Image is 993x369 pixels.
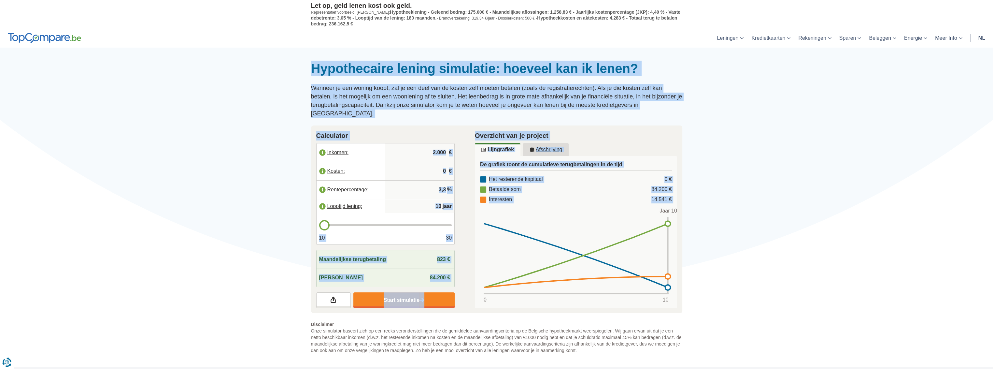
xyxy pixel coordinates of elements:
div: Betaalde som [480,186,521,193]
span: % [447,186,452,194]
span: Hypotheekkosten en aktekosten: 4.283 € - Totaal terug te betalen bedrag: 236.162,5 € [311,15,677,26]
div: 14.541 € [651,196,672,203]
a: Start simulatie [353,292,455,308]
h1: Hypothecaire lening simulatie: hoeveel kan ik lenen? [311,61,682,76]
p: Representatief voorbeeld: [PERSON_NAME]: - Brandverzekering: 319,34 €/jaar - Dossierkosten: 500 € - [311,9,682,27]
a: Beleggen [865,28,900,48]
span: 30 [446,234,452,242]
label: Kosten: [317,164,386,178]
input: | [388,162,452,180]
h3: De grafiek toont de cumulatieve terugbetalingen in de tijd [480,161,672,170]
h2: Overzicht van je project [475,131,677,140]
span: 0 [484,296,487,304]
div: Interesten [480,196,512,203]
p: Let op, geld lenen kost ook geld. [311,2,682,9]
span: € [449,168,452,175]
span: [PERSON_NAME] [319,274,363,282]
p: Wanneer je een woning koopt, zal je een deel van de kosten zelf moeten betalen (zoals de registra... [311,84,682,118]
div: Het resterende kapitaal [480,176,543,183]
label: Inkomen: [317,145,386,160]
label: Rentepercentage: [317,183,386,197]
div: 0 € [664,176,672,183]
a: Sparen [835,28,865,48]
a: nl [974,28,989,48]
span: Hypotheeklening - Geleend bedrag: 175.000 € - Maandelijkse aflossingen: 1.258,83 € - Jaarlijks ko... [311,9,680,21]
a: Deel je resultaten [316,292,351,308]
div: 84.200 € [651,186,672,193]
span: jaar [443,203,452,210]
a: Kredietkaarten [747,28,794,48]
img: Start simulatie [419,298,424,303]
span: Maandelijkse terugbetaling [319,256,386,263]
span: 10 [663,296,669,304]
img: TopCompare [8,33,81,43]
a: Energie [900,28,931,48]
label: Looptijd lening: [317,199,386,214]
span: 84.200 € [430,275,450,280]
input: | [388,144,452,161]
u: Lijngrafiek [481,147,514,152]
span: Disclaimer [311,321,682,328]
p: Onze simulator baseert zich op een reeks veronderstellingen die de gemiddelde aanvaardingscriteri... [311,321,682,354]
input: | [388,181,452,199]
a: Rekeningen [794,28,835,48]
span: 10 [319,234,325,242]
a: Leningen [713,28,747,48]
a: Meer Info [931,28,966,48]
u: Afschrijving [530,147,562,152]
h2: Calculator [316,131,455,140]
span: € [449,149,452,156]
span: 823 € [437,257,450,262]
